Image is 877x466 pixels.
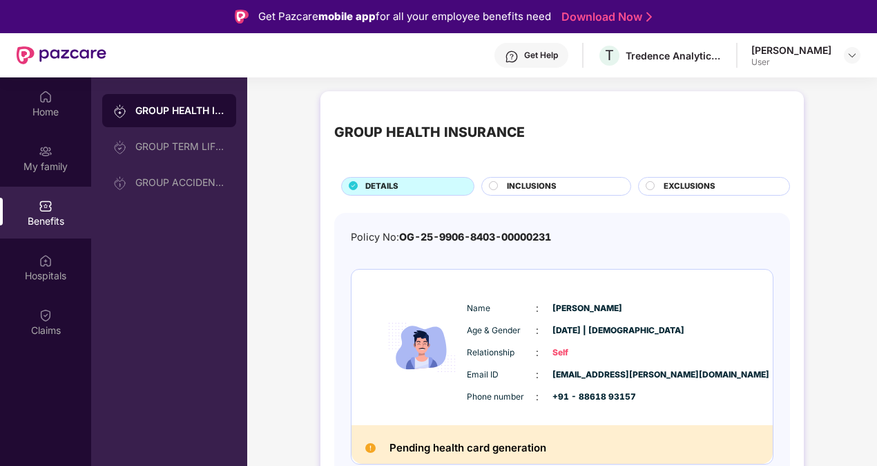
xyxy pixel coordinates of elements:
[113,140,127,154] img: svg+xml;base64,PHN2ZyB3aWR0aD0iMjAiIGhlaWdodD0iMjAiIHZpZXdCb3g9IjAgMCAyMCAyMCIgZmlsbD0ibm9uZSIgeG...
[552,369,621,382] span: [EMAIL_ADDRESS][PERSON_NAME][DOMAIN_NAME]
[113,104,127,118] img: svg+xml;base64,PHN2ZyB3aWR0aD0iMjAiIGhlaWdodD0iMjAiIHZpZXdCb3g9IjAgMCAyMCAyMCIgZmlsbD0ibm9uZSIgeG...
[365,443,376,454] img: Pending
[135,141,225,152] div: GROUP TERM LIFE INSURANCE
[467,302,536,315] span: Name
[467,391,536,404] span: Phone number
[334,122,525,143] div: GROUP HEALTH INSURANCE
[399,231,551,243] span: OG-25-9906-8403-00000231
[536,389,539,404] span: :
[505,50,519,64] img: svg+xml;base64,PHN2ZyBpZD0iSGVscC0zMngzMiIgeG1sbnM9Imh0dHA6Ly93d3cudzMub3JnLzIwMDAvc3ZnIiB3aWR0aD...
[39,145,52,158] img: svg+xml;base64,PHN2ZyB3aWR0aD0iMjAiIGhlaWdodD0iMjAiIHZpZXdCb3g9IjAgMCAyMCAyMCIgZmlsbD0ibm9uZSIgeG...
[258,8,551,25] div: Get Pazcare for all your employee benefits need
[626,49,722,62] div: Tredence Analytics Solutions Private Limited
[552,391,621,404] span: +91 - 88618 93157
[536,367,539,382] span: :
[389,439,546,457] h2: Pending health card generation
[365,180,398,193] span: DETAILS
[39,254,52,268] img: svg+xml;base64,PHN2ZyBpZD0iSG9zcGl0YWxzIiB4bWxucz0iaHR0cDovL3d3dy53My5vcmcvMjAwMC9zdmciIHdpZHRoPS...
[605,47,614,64] span: T
[536,301,539,316] span: :
[524,50,558,61] div: Get Help
[135,104,225,118] div: GROUP HEALTH INSURANCE
[17,46,106,64] img: New Pazcare Logo
[751,44,831,57] div: [PERSON_NAME]
[467,324,536,337] span: Age & Gender
[39,308,52,322] img: svg+xml;base64,PHN2ZyBpZD0iQ2xhaW0iIHhtbG5zPSJodHRwOi8vd3d3LnczLm9yZy8yMDAwL3N2ZyIgd2lkdGg9IjIwIi...
[847,50,858,61] img: svg+xml;base64,PHN2ZyBpZD0iRHJvcGRvd24tMzJ4MzIiIHhtbG5zPSJodHRwOi8vd3d3LnczLm9yZy8yMDAwL3N2ZyIgd2...
[552,302,621,315] span: [PERSON_NAME]
[467,369,536,382] span: Email ID
[646,10,652,24] img: Stroke
[135,177,225,188] div: GROUP ACCIDENTAL INSURANCE
[507,180,557,193] span: INCLUSIONS
[39,199,52,213] img: svg+xml;base64,PHN2ZyBpZD0iQmVuZWZpdHMiIHhtbG5zPSJodHRwOi8vd3d3LnczLm9yZy8yMDAwL3N2ZyIgd2lkdGg9Ij...
[351,230,551,245] div: Policy No:
[318,10,376,23] strong: mobile app
[380,290,463,404] img: icon
[561,10,648,24] a: Download Now
[536,345,539,360] span: :
[552,346,621,360] span: Self
[536,323,539,338] span: :
[467,346,536,360] span: Relationship
[751,57,831,68] div: User
[552,324,621,337] span: [DATE] | [DEMOGRAPHIC_DATA]
[39,90,52,104] img: svg+xml;base64,PHN2ZyBpZD0iSG9tZSIgeG1sbnM9Imh0dHA6Ly93d3cudzMub3JnLzIwMDAvc3ZnIiB3aWR0aD0iMjAiIG...
[664,180,715,193] span: EXCLUSIONS
[235,10,249,24] img: Logo
[113,176,127,190] img: svg+xml;base64,PHN2ZyB3aWR0aD0iMjAiIGhlaWdodD0iMjAiIHZpZXdCb3g9IjAgMCAyMCAyMCIgZmlsbD0ibm9uZSIgeG...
